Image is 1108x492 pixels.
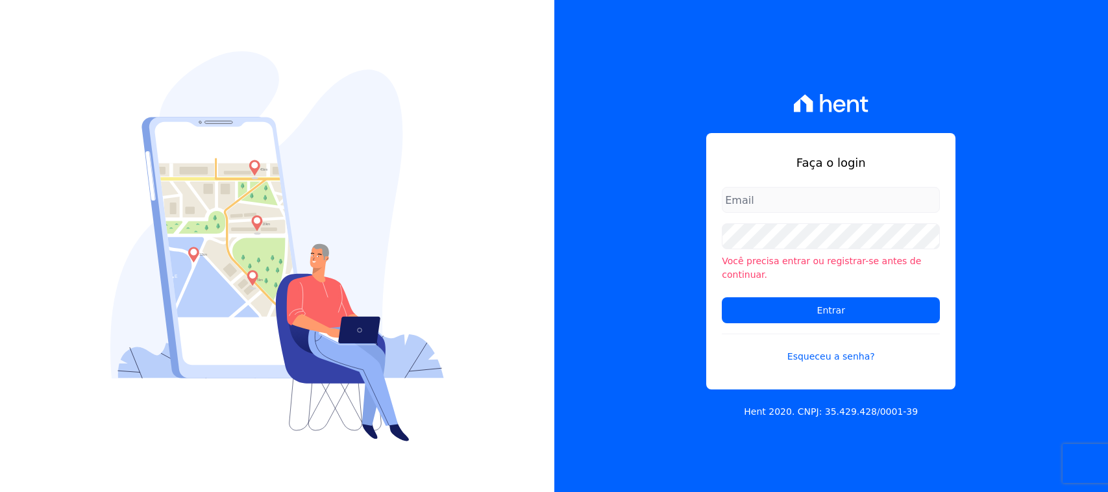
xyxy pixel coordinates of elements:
[744,405,918,419] p: Hent 2020. CNPJ: 35.429.428/0001-39
[110,51,444,441] img: Login
[722,154,940,171] h1: Faça o login
[722,187,940,213] input: Email
[722,297,940,323] input: Entrar
[722,254,940,282] li: Você precisa entrar ou registrar-se antes de continuar.
[722,334,940,363] a: Esqueceu a senha?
